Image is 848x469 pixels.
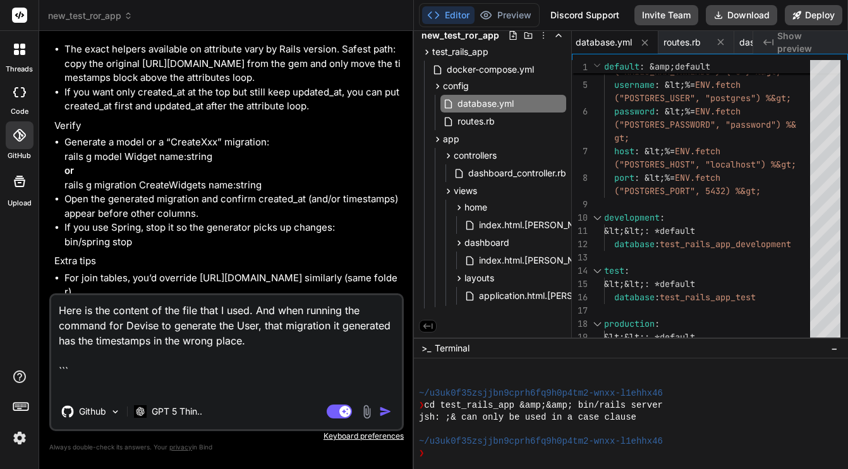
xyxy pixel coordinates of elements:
[475,6,536,24] button: Preview
[777,30,838,55] span: Show preview
[478,217,598,233] span: index.html.[PERSON_NAME]
[424,399,663,411] span: cd test_rails_app &amp;&amp; bin/rails server
[739,36,834,49] span: dashboard_controller.rb
[831,342,838,355] span: −
[379,405,392,418] img: icon
[572,61,588,74] span: 1
[675,172,720,183] span: ENV.fetch
[572,331,588,344] div: 19
[79,405,106,418] p: Github
[6,64,33,75] label: threads
[660,291,756,303] span: test_rails_app_test
[660,212,665,223] span: :
[614,145,634,157] span: host
[634,145,675,157] span: : &lt;%=
[655,79,695,90] span: : &lt;%=
[64,192,401,221] p: Open the generated migration and confirm created_at (and/or timestamps) appear before other columns.
[604,61,639,72] span: default
[169,443,192,451] span: privacy
[655,106,695,117] span: : &lt;%=
[48,9,133,22] span: new_test_ror_app
[419,399,424,411] span: ❯
[614,238,655,250] span: database
[624,265,629,276] span: :
[8,198,32,209] label: Upload
[443,133,459,145] span: app
[464,201,487,214] span: home
[572,264,588,277] div: 14
[655,318,660,329] span: :
[614,172,634,183] span: port
[421,342,431,355] span: >_
[419,448,424,460] span: ❯
[49,431,404,441] p: Keyboard preferences
[828,338,840,358] button: −
[110,406,121,417] img: Pick Models
[572,238,588,251] div: 12
[589,317,605,331] div: Click to collapse the range.
[604,265,624,276] span: test
[695,79,741,90] span: ENV.fetch
[572,277,588,291] div: 15
[419,387,663,399] span: ~/u3uk0f35zsjjbn9cprh6fq9h0p4tm2-wnxx-l1ehhx46
[11,106,28,117] label: code
[421,29,499,42] span: new_test_ror_app
[152,405,202,418] p: GPT 5 Thin..
[456,114,496,129] span: routes.rb
[64,42,401,85] li: The exact helpers available on attribute vary by Rails version. Safest path: copy the original [U...
[572,105,588,118] div: 6
[634,172,675,183] span: : &lt;%=
[64,221,401,249] p: If you use Spring, stop it so the generator picks up changes: bin/spring stop
[655,291,660,303] span: :
[454,185,477,197] span: views
[572,78,588,92] div: 5
[64,178,401,193] p: rails g migration CreateWidgets name:string
[64,135,401,164] p: Generate a model or a “CreateXxx” migration: rails g model Widget name:string
[655,238,660,250] span: :
[64,164,401,178] h1: or
[614,106,655,117] span: password
[419,411,636,423] span: jsh: ;& can only be used in a case clause
[360,405,374,419] img: attachment
[435,342,469,355] span: Terminal
[134,405,147,417] img: GPT 5 Thinking High
[634,5,698,25] button: Invite Team
[614,119,796,130] span: ("POSTGRES_PASSWORD", "password") %&
[445,62,535,77] span: docker-compose.yml
[9,427,30,449] img: settings
[8,150,31,161] label: GitHub
[478,288,621,303] span: application.html.[PERSON_NAME]
[464,272,494,284] span: layouts
[572,198,588,211] div: 9
[54,254,401,269] p: Extra tips
[54,119,401,133] p: Verify
[614,132,629,143] span: gt;
[639,61,710,72] span: : &amp;default
[572,211,588,224] div: 10
[454,149,497,162] span: controllers
[604,278,695,289] span: &lt;&lt;: *default
[572,251,588,264] div: 13
[572,317,588,331] div: 18
[604,225,695,236] span: &lt;&lt;: *default
[604,318,655,329] span: production
[64,85,401,114] li: If you want only created_at at the top but still keep updated_at, you can put created_at first an...
[543,5,627,25] div: Discord Support
[695,106,741,117] span: ENV.fetch
[419,435,663,448] span: ~/u3uk0f35zsjjbn9cprh6fq9h0p4tm2-wnxx-l1ehhx46
[614,79,655,90] span: username
[572,145,588,158] div: 7
[604,212,660,223] span: development
[572,291,588,304] div: 16
[576,36,632,49] span: database.yml
[64,271,401,300] li: For join tables, you’d override [URL][DOMAIN_NAME] similarly (same folder).
[51,295,402,394] textarea: Here is the content of the file that I used. And when running the command for Devise to generate ...
[785,5,842,25] button: Deploy
[422,6,475,24] button: Editor
[614,92,791,104] span: ("POSTGRES_USER", "postgres") %&gt;
[464,236,509,249] span: dashboard
[589,211,605,224] div: Click to collapse the range.
[614,159,796,170] span: ("POSTGRES_HOST", "localhost") %&gt;
[572,304,588,317] div: 17
[614,185,761,197] span: ("POSTGRES_PORT", 5432) %&gt;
